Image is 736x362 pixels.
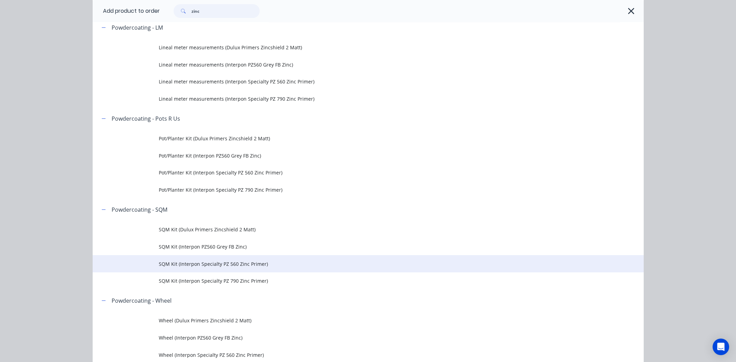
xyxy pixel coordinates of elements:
[159,260,547,268] span: SQM Kit (Interpon Specialty PZ 560 Zinc Primer)
[112,114,180,123] div: Powdercoating - Pots R Us
[159,152,547,159] span: Pot/Planter Kit (Interpon PZ560 Grey FB Zinc)
[159,277,547,284] span: SQM Kit (Interpon Specialty PZ 790 Zinc Primer)
[159,186,547,193] span: Pot/Planter Kit (Interpon Specialty PZ 790 Zinc Primer)
[159,135,547,142] span: Pot/Planter Kit (Dulux Primers Zincshield 2 Matt)
[159,351,547,359] span: Wheel (Interpon Specialty PZ 560 Zinc Primer)
[159,243,547,250] span: SQM Kit (Interpon PZ560 Grey FB Zinc)
[159,61,547,68] span: Lineal meter measurements (Interpon PZ560 Grey FB Zinc)
[159,334,547,341] span: Wheel (Interpon PZ560 Grey FB Zinc)
[191,4,260,18] input: Search...
[159,78,547,85] span: Lineal meter measurements (Interpon Specialty PZ 560 Zinc Primer)
[713,339,729,355] div: Open Intercom Messenger
[159,95,547,102] span: Lineal meter measurements (Interpon Specialty PZ 790 Zinc Primer)
[112,205,167,214] div: Powdercoating - SQM
[112,23,163,32] div: Powdercoating - LM
[159,317,547,324] span: Wheel (Dulux Primers Zincshield 2 Matt)
[159,226,547,233] span: SQM Kit (Dulux Primers Zincshield 2 Matt)
[159,44,547,51] span: Lineal meter measurements (Dulux Primers Zincshield 2 Matt)
[112,296,172,305] div: Powdercoating - Wheel
[159,169,547,176] span: Pot/Planter Kit (Interpon Specialty PZ 560 Zinc Primer)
